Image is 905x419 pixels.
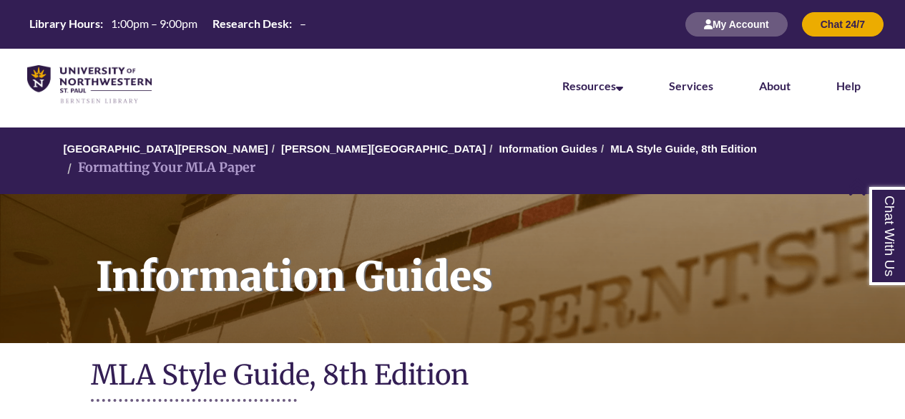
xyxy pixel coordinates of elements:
a: MLA Style Guide, 8th Edition [610,143,756,155]
a: Back to Top [848,177,901,196]
a: Information Guides [499,143,597,155]
button: My Account [685,12,788,37]
a: Help [836,79,861,92]
a: [GEOGRAPHIC_DATA][PERSON_NAME] [64,143,268,155]
li: Formatting Your MLA Paper [64,158,255,178]
h1: MLA Style Guide, 8th Edition [91,357,815,395]
a: [PERSON_NAME][GEOGRAPHIC_DATA] [281,143,486,155]
img: UNWSP Library Logo [27,65,152,105]
h1: Information Guides [80,194,905,324]
a: Chat 24/7 [802,18,884,30]
th: Library Hours: [24,16,105,32]
span: 1:00pm – 9:00pm [111,16,197,30]
a: About [759,79,791,92]
a: Resources [562,79,623,92]
span: – [300,16,306,30]
a: My Account [685,18,788,30]
table: Hours Today [24,16,312,32]
th: Research Desk: [207,16,294,32]
a: Hours Today [24,16,312,33]
button: Chat 24/7 [802,12,884,37]
a: Services [669,79,713,92]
